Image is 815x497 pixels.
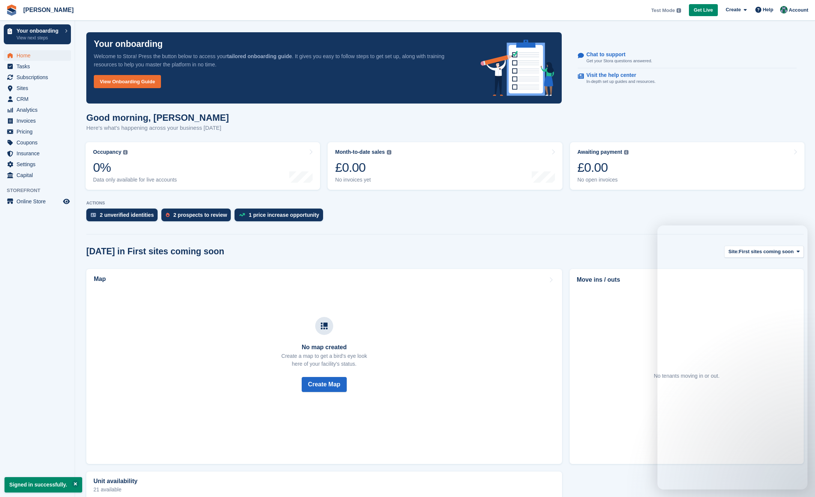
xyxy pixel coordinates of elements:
span: Invoices [17,116,62,126]
a: menu [4,72,71,83]
span: Analytics [17,105,62,115]
h3: No map created [281,344,367,351]
a: Occupancy 0% Data only available for live accounts [86,142,320,190]
div: Awaiting payment [577,149,623,155]
span: Storefront [7,187,75,194]
p: Here's what's happening across your business [DATE] [86,124,229,132]
iframe: Intercom live chat [657,225,807,489]
div: Occupancy [93,149,121,155]
img: price_increase_opportunities-93ffe204e8149a01c8c9dc8f82e8f89637d9d84a8eef4429ea346261dce0b2c0.svg [239,213,245,216]
div: 2 prospects to review [173,212,227,218]
div: £0.00 [577,160,629,175]
a: menu [4,196,71,207]
h1: Good morning, [PERSON_NAME] [86,113,229,123]
span: Capital [17,170,62,180]
a: [PERSON_NAME] [20,4,77,16]
div: 1 price increase opportunity [249,212,319,218]
p: Signed in successfully. [5,477,82,492]
img: icon-info-grey-7440780725fd019a000dd9b08b2336e03edf1995a4989e88bcd33f0948082b44.svg [624,150,629,155]
img: icon-info-grey-7440780725fd019a000dd9b08b2336e03edf1995a4989e88bcd33f0948082b44.svg [123,150,128,155]
img: onboarding-info-6c161a55d2c0e0a8cae90662b2fe09162a5109e8cc188191df67fb4f79e88e88.svg [481,40,554,96]
span: Get Live [694,6,713,14]
p: Welcome to Stora! Press the button below to access your . It gives you easy to follow steps to ge... [94,52,469,69]
div: No open invoices [577,177,629,183]
a: menu [4,50,71,61]
img: icon-info-grey-7440780725fd019a000dd9b08b2336e03edf1995a4989e88bcd33f0948082b44.svg [387,150,391,155]
a: menu [4,159,71,170]
button: Create Map [302,377,347,392]
span: Coupons [17,137,62,148]
span: Tasks [17,61,62,72]
p: Get your Stora questions answered. [586,58,652,64]
span: Sites [17,83,62,93]
div: Month-to-date sales [335,149,385,155]
p: In-depth set up guides and resources. [586,78,656,85]
h2: [DATE] in First sites coming soon [86,246,224,257]
div: 0% [93,160,177,175]
img: map-icn-33ee37083ee616e46c38cad1a60f524a97daa1e2b2c8c0bc3eb3415660979fc1.svg [321,323,328,329]
h2: Move ins / outs [577,275,797,284]
img: verify_identity-adf6edd0f0f0b5bbfe63781bf79b02c33cf7c696d77639b501bdc392416b5a36.svg [91,213,96,217]
a: menu [4,126,71,137]
a: 2 prospects to review [161,209,235,225]
span: Insurance [17,148,62,159]
a: menu [4,94,71,104]
a: 1 price increase opportunity [235,209,327,225]
h2: Map [94,276,106,282]
a: Chat to support Get your Stora questions answered. [578,48,797,68]
img: Isak Martinelle [780,6,788,14]
img: icon-info-grey-7440780725fd019a000dd9b08b2336e03edf1995a4989e88bcd33f0948082b44.svg [677,8,681,13]
p: View next steps [17,35,61,41]
p: Create a map to get a bird's eye look here of your facility's status. [281,352,367,368]
a: Month-to-date sales £0.00 No invoices yet [328,142,562,190]
p: Visit the help center [586,72,650,78]
span: Subscriptions [17,72,62,83]
a: menu [4,116,71,126]
span: Help [763,6,773,14]
span: Pricing [17,126,62,137]
div: No invoices yet [335,177,391,183]
p: ACTIONS [86,201,804,206]
a: Your onboarding View next steps [4,24,71,44]
span: Settings [17,159,62,170]
div: 2 unverified identities [100,212,154,218]
div: Data only available for live accounts [93,177,177,183]
span: CRM [17,94,62,104]
a: Visit the help center In-depth set up guides and resources. [578,68,797,89]
p: 21 available [93,487,555,492]
h2: Unit availability [93,478,137,485]
p: Chat to support [586,51,646,58]
a: 2 unverified identities [86,209,161,225]
a: menu [4,148,71,159]
a: menu [4,83,71,93]
a: Preview store [62,197,71,206]
span: Home [17,50,62,61]
span: Create [726,6,741,14]
a: menu [4,137,71,148]
div: No tenants moving in or out. [654,372,719,380]
a: Awaiting payment £0.00 No open invoices [570,142,804,190]
div: £0.00 [335,160,391,175]
p: Your onboarding [94,40,163,48]
span: Account [789,6,808,14]
a: Map No map created Create a map to get a bird's eye lookhere of your facility's status. Create Map [86,269,562,464]
a: View Onboarding Guide [94,75,161,88]
span: Test Mode [651,7,675,14]
a: Get Live [689,4,718,17]
a: menu [4,105,71,115]
img: prospect-51fa495bee0391a8d652442698ab0144808aea92771e9ea1ae160a38d050c398.svg [166,213,170,217]
img: stora-icon-8386f47178a22dfd0bd8f6a31ec36ba5ce8667c1dd55bd0f319d3a0aa187defe.svg [6,5,17,16]
a: menu [4,61,71,72]
strong: tailored onboarding guide [227,53,292,59]
a: menu [4,170,71,180]
span: Online Store [17,196,62,207]
p: Your onboarding [17,28,61,33]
